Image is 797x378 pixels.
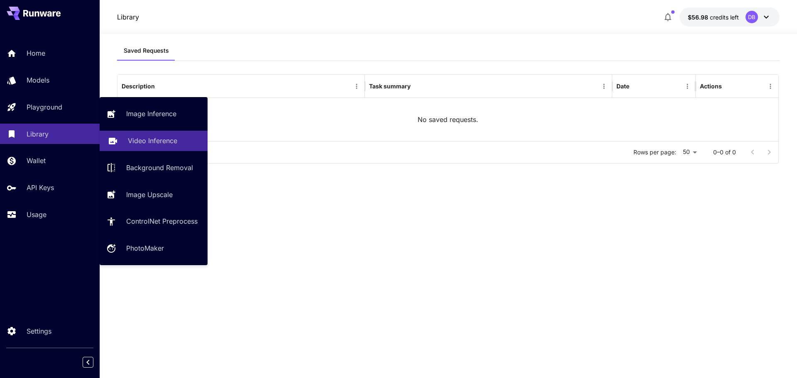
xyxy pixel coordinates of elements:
p: Home [27,48,45,58]
span: Saved Requests [124,47,169,54]
button: Menu [598,80,610,92]
div: Collapse sidebar [89,355,100,370]
p: Library [117,12,139,22]
a: ControlNet Preprocess [100,211,208,232]
button: Collapse sidebar [83,357,93,368]
button: Menu [351,80,362,92]
div: Date [616,83,629,90]
p: Models [27,75,49,85]
p: ControlNet Preprocess [126,216,198,226]
a: Image Upscale [100,184,208,205]
div: Description [122,83,155,90]
p: Wallet [27,156,46,166]
span: credits left [710,14,739,21]
p: Settings [27,326,51,336]
button: Sort [411,80,423,92]
nav: breadcrumb [117,12,139,22]
p: No saved requests. [418,115,478,124]
span: $56.98 [688,14,710,21]
a: Video Inference [100,131,208,151]
a: PhotoMaker [100,238,208,259]
a: Image Inference [100,104,208,124]
p: 0–0 of 0 [713,148,736,156]
p: Playground [27,102,62,112]
button: Sort [156,80,167,92]
p: PhotoMaker [126,243,164,253]
div: Task summary [369,83,411,90]
p: Video Inference [128,136,177,146]
a: Background Removal [100,158,208,178]
button: Menu [682,80,693,92]
p: Library [27,129,49,139]
p: Usage [27,210,46,219]
div: $56.9844 [688,13,739,22]
button: Menu [765,80,776,92]
p: Image Upscale [126,190,173,200]
div: Actions [700,83,722,90]
div: 50 [680,146,700,158]
p: API Keys [27,183,54,193]
p: Image Inference [126,109,176,119]
button: Sort [630,80,642,92]
div: DB [746,11,758,23]
p: Background Removal [126,163,193,173]
p: Rows per page: [633,148,676,156]
button: $56.9844 [680,7,780,27]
